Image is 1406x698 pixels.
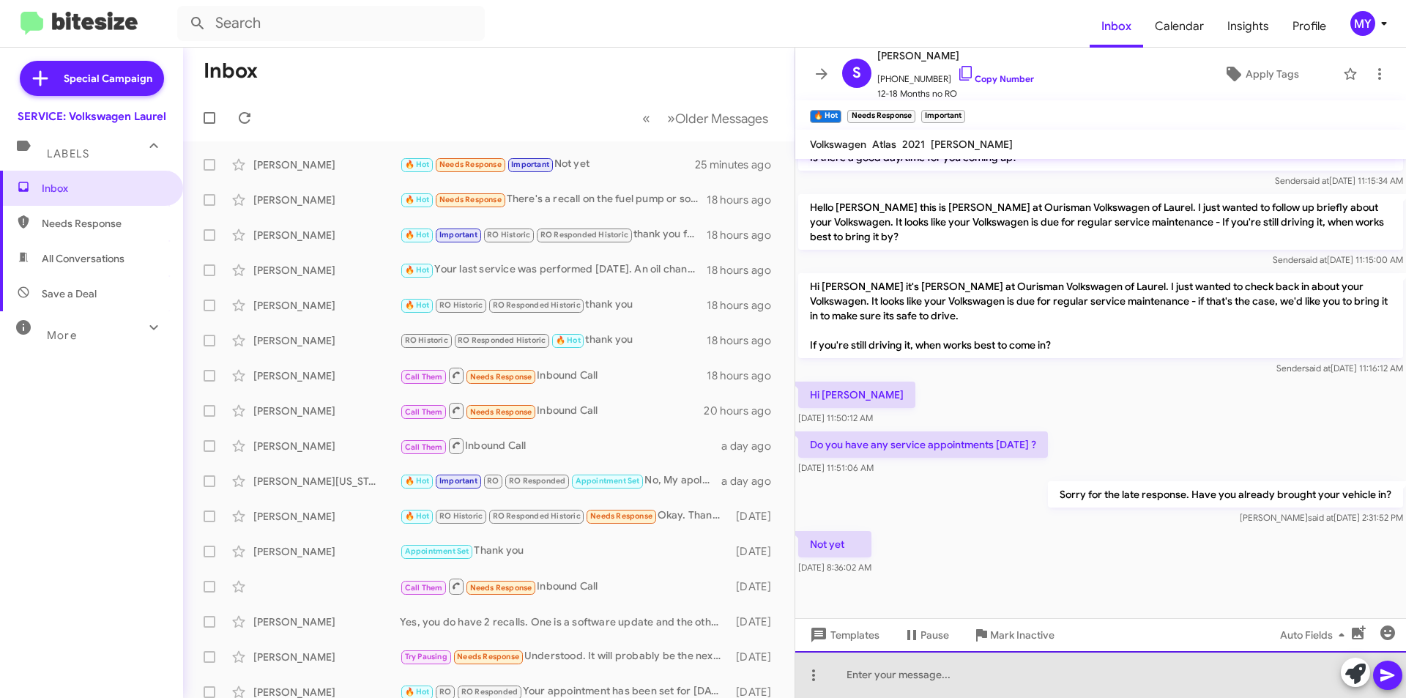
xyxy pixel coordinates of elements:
[20,61,164,96] a: Special Campaign
[400,332,707,349] div: thank you
[902,138,925,151] span: 2021
[253,650,400,664] div: [PERSON_NAME]
[405,583,443,593] span: Call Them
[439,511,483,521] span: RO Historic
[405,372,443,382] span: Call Them
[1350,11,1375,36] div: MY
[405,511,430,521] span: 🔥 Hot
[810,110,841,123] small: 🔥 Hot
[439,160,502,169] span: Needs Response
[400,508,729,524] div: Okay. Thanks!
[253,157,400,172] div: [PERSON_NAME]
[729,579,783,594] div: [DATE]
[1276,363,1403,374] span: Sender [DATE] 11:16:12 AM
[961,622,1066,648] button: Mark Inactive
[1280,622,1350,648] span: Auto Fields
[633,103,659,133] button: Previous
[957,73,1034,84] a: Copy Number
[493,300,581,310] span: RO Responded Historic
[400,226,707,243] div: thank you for the update
[1246,61,1299,87] span: Apply Tags
[1308,512,1334,523] span: said at
[18,109,166,124] div: SERVICE: Volkswagen Laurel
[253,193,400,207] div: [PERSON_NAME]
[400,577,729,595] div: Inbound Call
[707,193,783,207] div: 18 hours ago
[400,648,729,665] div: Understood. It will probably be the next 2 weeks, I'm still under 142K.
[729,650,783,664] div: [DATE]
[253,474,400,489] div: [PERSON_NAME][US_STATE]
[253,439,400,453] div: [PERSON_NAME]
[658,103,777,133] button: Next
[810,138,866,151] span: Volkswagen
[707,228,783,242] div: 18 hours ago
[400,615,729,629] div: Yes, you do have 2 recalls. One is a software update and the other is to remove the engine cover....
[439,195,502,204] span: Needs Response
[1273,254,1403,265] span: Sender [DATE] 11:15:00 AM
[253,544,400,559] div: [PERSON_NAME]
[405,407,443,417] span: Call Them
[405,300,430,310] span: 🔥 Hot
[405,652,447,661] span: Try Pausing
[253,228,400,242] div: [PERSON_NAME]
[729,509,783,524] div: [DATE]
[1275,175,1403,186] span: Sender [DATE] 11:15:34 AM
[253,333,400,348] div: [PERSON_NAME]
[891,622,961,648] button: Pause
[405,265,430,275] span: 🔥 Hot
[439,300,483,310] span: RO Historic
[877,64,1034,86] span: [PHONE_NUMBER]
[487,476,499,486] span: RO
[847,110,915,123] small: Needs Response
[405,476,430,486] span: 🔥 Hot
[253,615,400,629] div: [PERSON_NAME]
[400,366,707,385] div: Inbound Call
[42,286,97,301] span: Save a Deal
[852,62,861,85] span: S
[877,47,1034,64] span: [PERSON_NAME]
[42,181,166,196] span: Inbox
[872,138,896,151] span: Atlas
[729,544,783,559] div: [DATE]
[42,216,166,231] span: Needs Response
[400,191,707,208] div: There's a recall on the fuel pump or something like that that was estimated to be 2-3 hours
[461,687,518,697] span: RO Responded
[204,59,258,83] h1: Inbox
[400,261,707,278] div: Your last service was performed [DATE]. An oil change alone is $150 and I can fit you in any day ...
[509,476,565,486] span: RO Responded
[556,335,581,345] span: 🔥 Hot
[405,442,443,452] span: Call Them
[1305,363,1331,374] span: said at
[1281,5,1338,48] span: Profile
[798,562,871,573] span: [DATE] 8:36:02 AM
[493,511,581,521] span: RO Responded Historic
[1216,5,1281,48] a: Insights
[921,110,965,123] small: Important
[64,71,152,86] span: Special Campaign
[807,622,879,648] span: Templates
[470,583,532,593] span: Needs Response
[458,335,546,345] span: RO Responded Historic
[47,147,89,160] span: Labels
[405,687,430,697] span: 🔥 Hot
[487,230,530,240] span: RO Historic
[1186,61,1336,87] button: Apply Tags
[1301,254,1327,265] span: said at
[798,462,874,473] span: [DATE] 11:51:06 AM
[1338,11,1390,36] button: MY
[470,407,532,417] span: Needs Response
[877,86,1034,101] span: 12-18 Months no RO
[1090,5,1143,48] a: Inbox
[253,509,400,524] div: [PERSON_NAME]
[400,543,729,560] div: Thank you
[721,439,783,453] div: a day ago
[405,230,430,240] span: 🔥 Hot
[540,230,628,240] span: RO Responded Historic
[457,652,519,661] span: Needs Response
[253,298,400,313] div: [PERSON_NAME]
[405,546,469,556] span: Appointment Set
[798,431,1048,458] p: Do you have any service appointments [DATE] ?
[1240,512,1403,523] span: [PERSON_NAME] [DATE] 2:31:52 PM
[920,622,949,648] span: Pause
[1143,5,1216,48] span: Calendar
